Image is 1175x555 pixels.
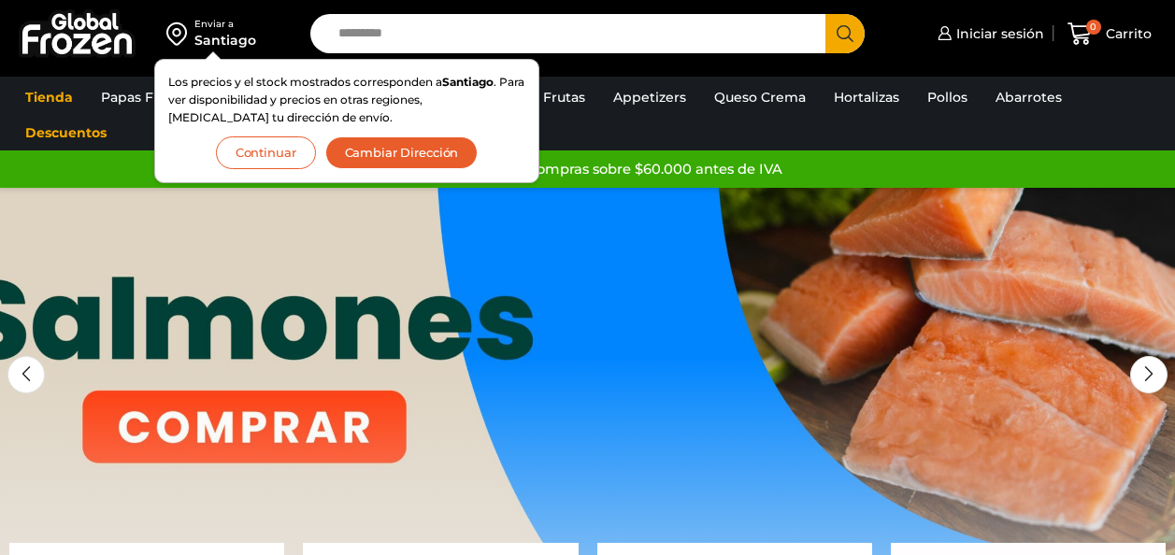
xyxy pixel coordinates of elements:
[194,18,256,31] div: Enviar a
[1101,24,1152,43] span: Carrito
[1086,20,1101,35] span: 0
[194,31,256,50] div: Santiago
[824,79,909,115] a: Hortalizas
[1130,356,1168,393] div: Next slide
[16,115,116,150] a: Descuentos
[92,79,192,115] a: Papas Fritas
[705,79,815,115] a: Queso Crema
[442,75,494,89] strong: Santiago
[986,79,1071,115] a: Abarrotes
[16,79,82,115] a: Tienda
[933,15,1044,52] a: Iniciar sesión
[825,14,865,53] button: Search button
[7,356,45,393] div: Previous slide
[604,79,695,115] a: Appetizers
[325,136,479,169] button: Cambiar Dirección
[1063,12,1156,56] a: 0 Carrito
[918,79,977,115] a: Pollos
[166,18,194,50] img: address-field-icon.svg
[952,24,1044,43] span: Iniciar sesión
[168,73,525,127] p: Los precios y el stock mostrados corresponden a . Para ver disponibilidad y precios en otras regi...
[216,136,316,169] button: Continuar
